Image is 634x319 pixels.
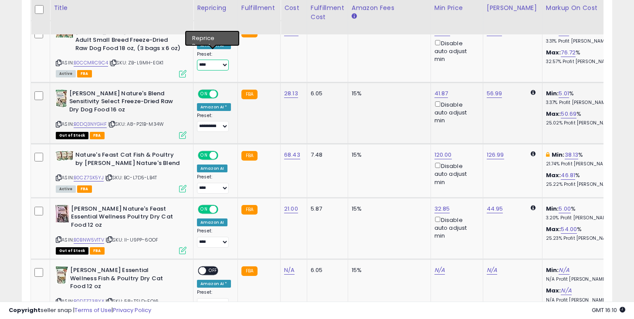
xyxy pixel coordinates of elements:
span: All listings currently available for purchase on Amazon [56,70,76,77]
span: | SKU: II-U9PP-6OOF [105,236,158,243]
a: 54.00 [561,225,577,234]
p: 21.74% Profit [PERSON_NAME] [546,161,618,167]
a: N/A [559,266,569,275]
p: 25.23% Profit [PERSON_NAME] [546,235,618,242]
span: FBA [90,247,105,255]
div: % [546,205,618,221]
span: ON [199,152,210,159]
b: Max: [546,48,561,57]
div: % [546,171,618,188]
a: 5.01 [559,89,569,98]
div: 6.05 [311,266,341,274]
p: 3.31% Profit [PERSON_NAME] [546,38,618,44]
span: 2025-08-15 16:10 GMT [592,306,625,314]
span: FBA [90,132,105,139]
div: ASIN: [56,205,186,253]
div: Fulfillment Cost [311,3,344,22]
div: ASIN: [56,90,186,138]
div: Fulfillment [241,3,277,13]
a: Privacy Policy [113,306,151,314]
a: 120.00 [434,151,452,159]
div: % [546,28,618,44]
div: Min Price [434,3,479,13]
div: [PERSON_NAME] [487,3,539,13]
div: 15% [352,151,424,159]
img: 518Ltu0jYnL._SL40_.jpg [56,205,69,222]
div: Preset: [197,113,231,132]
a: N/A [434,266,445,275]
div: 7.48 [311,151,341,159]
a: N/A [561,286,571,295]
div: Amazon AI * [197,280,231,288]
span: OFF [217,152,231,159]
div: Repricing [197,3,234,13]
img: 51U7WBbtbiL._SL40_.jpg [56,266,68,284]
b: [PERSON_NAME] Nature's Blend Sensitivity Select Freeze-Dried Raw Dry Dog Food 16 oz [69,90,175,116]
span: ON [199,205,210,213]
a: 38.13 [565,151,579,159]
small: FBA [241,266,258,276]
a: 21.00 [284,205,298,213]
a: 28.13 [284,89,298,98]
a: B0CZ7SK5YJ [74,174,104,181]
img: 61AbvPaOjSL._SL40_.jpg [56,151,73,161]
div: 15% [352,205,424,213]
a: 76.72 [561,48,576,57]
span: All listings that are currently out of stock and unavailable for purchase on Amazon [56,247,88,255]
b: Max: [546,171,561,179]
p: 32.57% Profit [PERSON_NAME] [546,59,618,65]
div: 5.87 [311,205,341,213]
div: % [546,49,618,65]
b: Max: [546,225,561,233]
div: 15% [352,266,424,274]
a: B0BNW5V1TV [74,236,104,244]
b: [PERSON_NAME] Nature's Blend Adult Small Breed Freeze-Dried Raw Dog Food 18 oz, (3 bags x 6 oz) [75,28,181,54]
div: Amazon AI * [197,41,231,49]
a: 41.87 [434,89,448,98]
div: Amazon AI * [197,103,231,111]
b: Nature's Feast Cat Fish & Poultry by [PERSON_NAME] Nature's Blend [75,151,181,169]
div: ASIN: [56,151,186,191]
a: N/A [487,266,497,275]
b: Min: [546,266,559,274]
small: FBA [241,205,258,215]
div: Disable auto adjust min [434,215,476,240]
div: Preset: [197,289,231,309]
a: 56.99 [487,89,502,98]
b: [PERSON_NAME] Nature's Feast Essential Wellness Poultry Dry Cat Food 12 oz [71,205,177,232]
span: OFF [217,90,231,97]
div: Amazon Fees [352,3,427,13]
a: B0CCMRC9C4 [74,59,108,67]
img: 51pF8LeFCJL._SL40_.jpg [56,90,67,107]
span: OFF [217,205,231,213]
span: FBA [77,70,92,77]
a: N/A [284,266,295,275]
a: 126.99 [487,151,504,159]
span: | SKU: A8-P21B-M34W [108,121,164,128]
div: Markup on Cost [546,3,621,13]
b: Min: [552,151,565,159]
div: Cost [284,3,303,13]
b: Min: [546,89,559,97]
span: All listings currently available for purchase on Amazon [56,185,76,193]
span: | SKU: ZB-L9MH-EGK1 [109,59,163,66]
div: Amazon AI [197,165,227,172]
a: 50.69 [561,110,576,118]
div: Preset: [197,174,231,194]
span: OFF [206,267,220,275]
div: % [546,151,618,167]
div: seller snap | | [9,306,151,315]
b: Max: [546,286,561,295]
div: % [546,225,618,242]
p: 3.37% Profit [PERSON_NAME] [546,100,618,106]
b: [PERSON_NAME] Essential Wellness Fish & Poultry Dry Cat Food 12 oz [70,266,176,293]
a: 44.95 [487,205,503,213]
div: Amazon AI [197,218,227,226]
a: 5.00 [559,205,571,213]
a: 32.85 [434,205,450,213]
div: Preset: [197,228,231,248]
a: B0DQ3NYGHF [74,121,107,128]
span: FBA [77,185,92,193]
b: Max: [546,110,561,118]
div: Disable auto adjust min [434,100,476,125]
